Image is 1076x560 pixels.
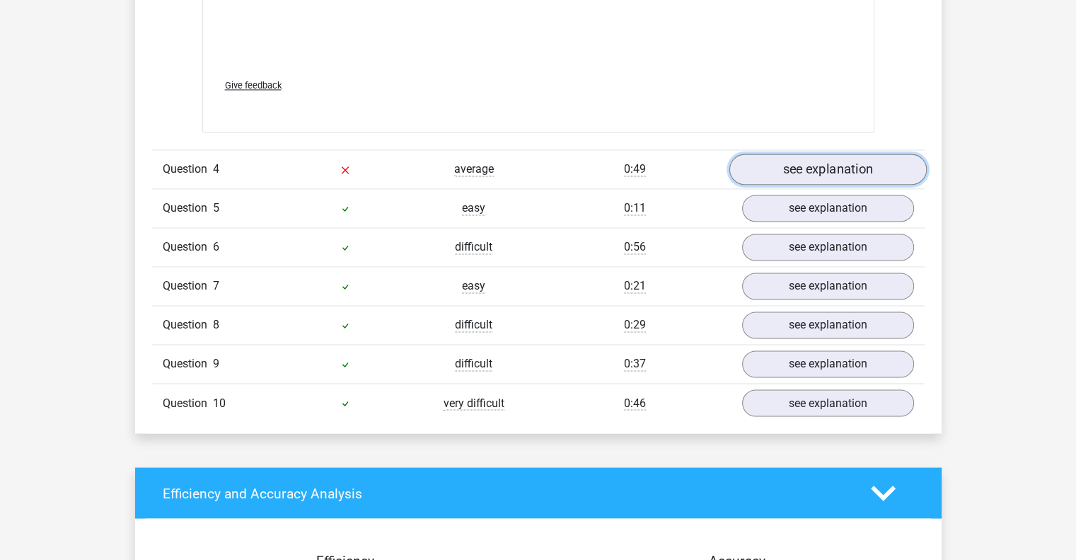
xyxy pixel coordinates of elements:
span: Question [163,316,213,333]
span: 8 [213,318,219,331]
a: see explanation [742,234,914,261]
span: 0:11 [624,201,646,215]
span: 0:37 [624,357,646,371]
span: difficult [455,318,492,332]
span: difficult [455,357,492,371]
span: 0:56 [624,240,646,254]
span: Question [163,278,213,295]
span: Give feedback [225,80,282,91]
span: 0:46 [624,396,646,410]
span: Question [163,161,213,178]
a: see explanation [742,350,914,377]
a: see explanation [742,195,914,222]
span: easy [462,279,485,293]
span: Question [163,355,213,372]
a: see explanation [729,154,926,185]
span: Question [163,394,213,411]
span: 0:49 [624,162,646,176]
a: see explanation [742,389,914,416]
span: difficult [455,240,492,254]
a: see explanation [742,312,914,338]
span: Question [163,239,213,256]
span: 5 [213,201,219,215]
span: 7 [213,279,219,292]
span: 0:21 [624,279,646,293]
span: 10 [213,396,226,409]
span: 6 [213,240,219,253]
span: average [454,162,494,176]
span: 9 [213,357,219,370]
span: 4 [213,162,219,176]
a: see explanation [742,273,914,299]
h4: Efficiency and Accuracy Analysis [163,485,850,501]
span: 0:29 [624,318,646,332]
span: easy [462,201,485,215]
span: Question [163,200,213,217]
span: very difficult [444,396,504,410]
